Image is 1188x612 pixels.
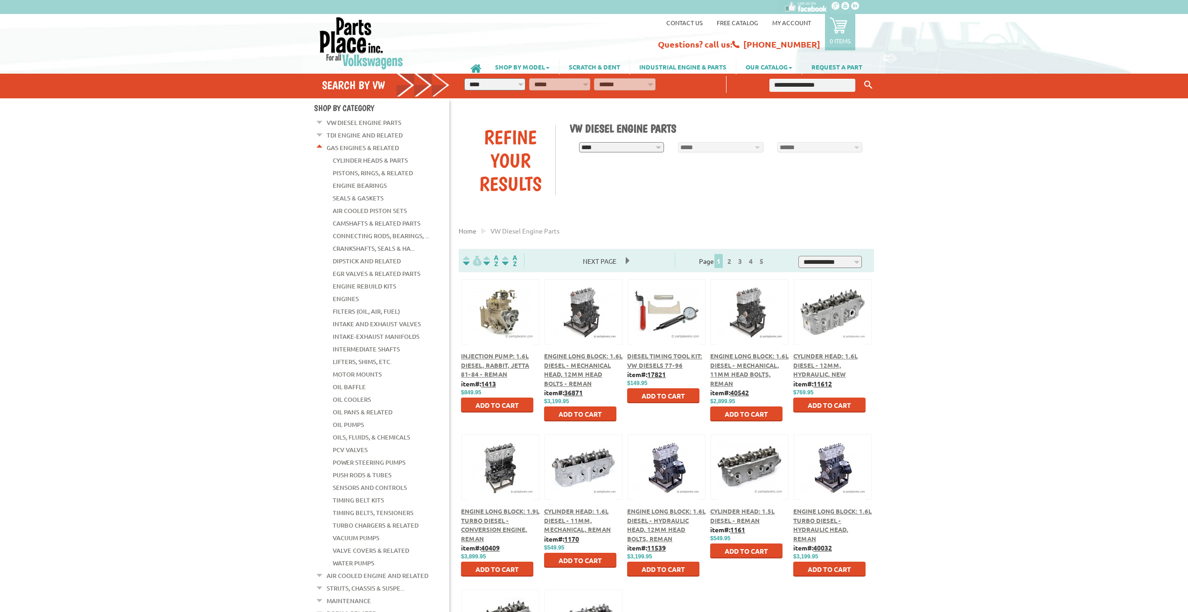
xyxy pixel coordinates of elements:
[333,305,400,317] a: Filters (Oil, Air, Fuel)
[333,557,374,569] a: Water Pumps
[333,406,392,418] a: Oil Pans & Related
[710,406,783,421] button: Add to Cart
[333,544,409,557] a: Valve Covers & Related
[793,562,866,577] button: Add to Cart
[825,14,855,50] a: 0 items
[710,507,775,524] a: Cylinder Head: 1.5L Diesel - Reman
[333,481,407,494] a: Sensors and Controls
[459,227,476,235] a: Home
[647,370,666,378] u: 17821
[564,388,583,397] u: 36871
[333,456,405,468] a: Power Steering Pumps
[627,388,699,403] button: Add to Cart
[333,280,396,292] a: Engine Rebuild Kits
[544,406,616,421] button: Add to Cart
[333,343,400,355] a: Intermediate Shafts
[717,19,758,27] a: Free Catalog
[333,154,408,166] a: Cylinder Heads & Parts
[730,525,745,534] u: 1161
[710,388,749,397] b: item#:
[627,507,706,543] a: Engine Long Block: 1.6L Diesel - Hydraulic Head, 12mm Head Bolts, Reman
[333,507,413,519] a: Timing Belts, Tensioners
[861,77,875,93] button: Keyword Search
[627,553,652,560] span: $3,199.95
[327,570,428,582] a: Air Cooled Engine and Related
[333,318,421,330] a: Intake and Exhaust Valves
[725,257,734,265] a: 2
[666,19,703,27] a: Contact us
[333,356,391,368] a: Lifters, Shims, Etc.
[813,379,832,388] u: 11612
[793,553,818,560] span: $3,199.95
[461,379,496,388] b: item#:
[461,389,481,396] span: $849.95
[482,255,500,266] img: Sort by Headline
[736,257,744,265] a: 3
[757,257,766,265] a: 5
[461,398,533,413] button: Add to Cart
[463,255,482,266] img: filterpricelow.svg
[544,388,583,397] b: item#:
[486,59,559,75] a: SHOP BY MODEL
[544,398,569,405] span: $3,199.95
[573,254,626,268] span: Next Page
[559,59,629,75] a: SCRATCH & DENT
[461,562,533,577] button: Add to Cart
[333,368,382,380] a: Motor Mounts
[544,553,616,568] button: Add to Cart
[481,543,500,552] u: 40409
[730,388,749,397] u: 40542
[675,253,791,268] div: Page
[813,543,832,552] u: 40032
[793,398,866,413] button: Add to Cart
[642,392,685,400] span: Add to Cart
[544,507,611,533] span: Cylinder Head: 1.6L Diesel - 11mm, Mechanical, Reman
[333,519,419,531] a: Turbo Chargers & Related
[333,419,364,431] a: Oil Pumps
[327,595,371,607] a: Maintenance
[725,410,768,418] span: Add to Cart
[808,401,851,409] span: Add to Cart
[772,19,811,27] a: My Account
[793,352,858,378] a: Cylinder Head: 1.6L Diesel - 12mm, Hydraulic, New
[793,379,832,388] b: item#:
[475,565,519,573] span: Add to Cart
[647,543,666,552] u: 11539
[808,565,851,573] span: Add to Cart
[793,543,832,552] b: item#:
[544,352,622,387] a: Engine Long Block: 1.6L Diesel - Mechanical Head, 12mm Head Bolts - Reman
[333,393,371,406] a: Oil Coolers
[319,16,404,70] img: Parts Place Inc!
[466,125,555,195] div: Refine Your Results
[333,205,407,217] a: Air Cooled Piston Sets
[490,227,559,235] span: VW diesel engine parts
[627,380,647,386] span: $149.95
[747,257,755,265] a: 4
[793,389,813,396] span: $769.95
[333,532,379,544] a: Vacuum Pumps
[333,381,366,393] a: Oil Baffle
[627,352,702,369] a: Diesel Timing Tool Kit: VW Diesels 77-96
[333,242,415,254] a: Crankshafts, Seals & Ha...
[333,330,419,343] a: Intake-Exhaust Manifolds
[710,543,783,558] button: Add to Cart
[333,268,420,280] a: EGR Valves & Related Parts
[544,535,579,543] b: item#:
[333,293,359,305] a: Engines
[461,352,529,378] span: Injection Pump: 1.6L Diesel, Rabbit, Jetta 81-84 - Reman
[327,582,405,594] a: Struts, Chassis & Suspe...
[802,59,872,75] a: REQUEST A PART
[710,398,735,405] span: $2,899.95
[710,525,745,534] b: item#:
[461,553,486,560] span: $3,899.95
[327,142,399,154] a: Gas Engines & Related
[333,431,410,443] a: Oils, Fluids, & Chemicals
[630,59,736,75] a: INDUSTRIAL ENGINE & PARTS
[710,352,789,387] span: Engine Long Block: 1.6L Diesel - Mechanical, 11mm Head Bolts, Reman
